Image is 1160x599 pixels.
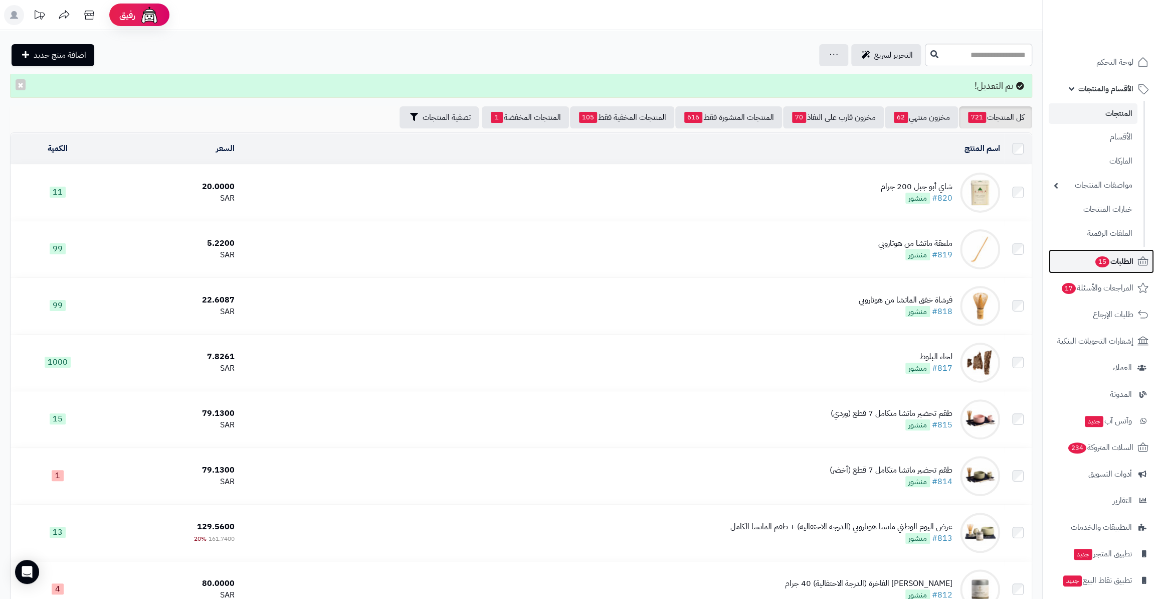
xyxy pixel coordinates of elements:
[783,106,884,128] a: مخزون قارب على النفاذ70
[1112,361,1132,375] span: العملاء
[15,560,39,584] div: Open Intercom Messenger
[905,193,930,204] span: منشور
[52,583,64,594] span: 4
[960,456,1000,496] img: طقم تحضير ماتشا متكامل 7 قطع (أخضر)
[119,9,135,21] span: رفيق
[209,534,235,543] span: 161.7400
[1049,126,1137,148] a: الأقسام
[964,142,1000,155] a: اسم المنتج
[52,470,64,481] span: 1
[1088,467,1132,481] span: أدوات التسويق
[905,249,930,260] span: منشور
[960,229,1000,269] img: ملعقة ماتشا من هوتاروبي
[108,306,234,318] div: SAR
[1068,442,1086,454] span: 234
[108,238,234,249] div: 5.2200
[1049,356,1154,380] a: العملاء
[10,74,1032,98] div: تم التعديل!
[139,5,159,25] img: ai-face.png
[579,112,597,123] span: 105
[1062,283,1076,294] span: 17
[108,408,234,419] div: 79.1300
[1049,249,1154,273] a: الطلبات15
[905,306,930,317] span: منشور
[1049,409,1154,433] a: وآتس آبجديد
[968,112,986,123] span: 721
[960,513,1000,553] img: عرض اليوم الوطني ماتشا هوتاروبي (الدرجة الاحتفالية) + طقم الماتشا الكامل
[50,187,66,198] span: 11
[1049,103,1137,124] a: المنتجات
[34,49,86,61] span: اضافة منتج جديد
[1062,573,1132,587] span: تطبيق نقاط البيع
[1049,462,1154,486] a: أدوات التسويق
[894,112,908,123] span: 62
[932,532,952,544] a: #813
[1049,276,1154,300] a: المراجعات والأسئلة17
[491,112,503,123] span: 1
[1085,416,1103,427] span: جديد
[108,294,234,306] div: 22.6087
[1049,329,1154,353] a: إشعارات التحويلات البنكية
[932,249,952,261] a: #819
[1049,303,1154,327] a: طلبات الإرجاع
[1078,82,1133,96] span: الأقسام والمنتجات
[27,5,52,28] a: تحديثات المنصة
[960,399,1000,439] img: طقم تحضير ماتشا متكامل 7 قطع (وردي)
[1084,414,1132,428] span: وآتس آب
[108,419,234,431] div: SAR
[1049,568,1154,592] a: تطبيق نقاط البيعجديد
[1092,27,1150,48] img: logo-2.png
[1049,489,1154,513] a: التقارير
[1049,50,1154,74] a: لوحة التحكم
[1049,223,1137,244] a: الملفات الرقمية
[108,351,234,363] div: 7.8261
[959,106,1032,128] a: كل المنتجات721
[881,181,952,193] div: شاي أبو جبل 200 جرام
[851,44,921,66] a: التحرير لسريع
[1049,515,1154,539] a: التطبيقات والخدمات
[400,106,479,128] button: تصفية المنتجات
[1093,308,1133,322] span: طلبات الإرجاع
[16,79,26,90] button: ×
[905,533,930,544] span: منشور
[12,44,94,66] a: اضافة منتج جديد
[1095,256,1109,267] span: 15
[1057,334,1133,348] span: إشعارات التحويلات البنكية
[684,112,702,123] span: 616
[1063,575,1082,586] span: جديد
[1049,175,1137,196] a: مواصفات المنتجات
[905,363,930,374] span: منشور
[108,363,234,374] div: SAR
[1049,542,1154,566] a: تطبيق المتجرجديد
[108,578,234,589] div: 80.0000
[960,343,1000,383] img: لحاء البلوط
[960,286,1000,326] img: فرشاة خفق الماتشا من هوتاروبي
[108,465,234,476] div: 79.1300
[1113,494,1132,508] span: التقارير
[1071,520,1132,534] span: التطبيقات والخدمات
[50,243,66,254] span: 99
[50,413,66,424] span: 15
[932,192,952,204] a: #820
[1049,199,1137,220] a: خيارات المنتجات
[874,49,913,61] span: التحرير لسريع
[830,465,952,476] div: طقم تحضير ماتشا متكامل 7 قطع (أخضر)
[932,362,952,374] a: #817
[905,419,930,430] span: منشور
[960,173,1000,213] img: شاي أبو جبل 200 جرام
[792,112,806,123] span: 70
[50,527,66,538] span: 13
[570,106,674,128] a: المنتجات المخفية فقط105
[905,351,952,363] div: لحاء البلوط
[1094,254,1133,268] span: الطلبات
[1074,549,1092,560] span: جديد
[482,106,569,128] a: المنتجات المخفضة1
[45,357,71,368] span: 1000
[885,106,958,128] a: مخزون منتهي62
[108,193,234,204] div: SAR
[216,142,235,155] a: السعر
[108,181,234,193] div: 20.0000
[1049,435,1154,460] a: السلات المتروكة234
[108,476,234,488] div: SAR
[1110,387,1132,401] span: المدونة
